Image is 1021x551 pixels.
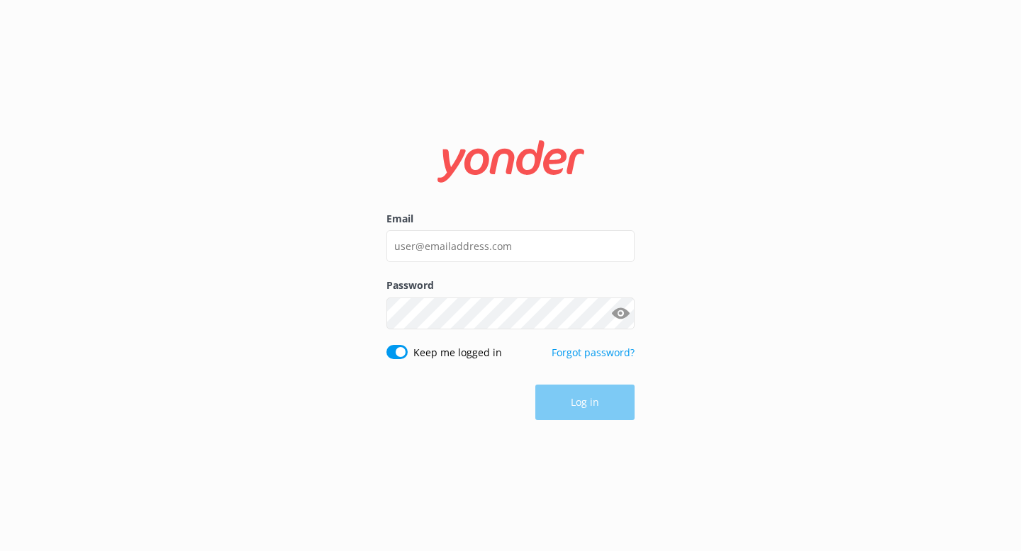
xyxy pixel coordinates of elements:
label: Password [386,278,635,293]
a: Forgot password? [552,346,635,359]
label: Keep me logged in [413,345,502,360]
label: Email [386,211,635,227]
button: Show password [606,299,635,327]
input: user@emailaddress.com [386,230,635,262]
